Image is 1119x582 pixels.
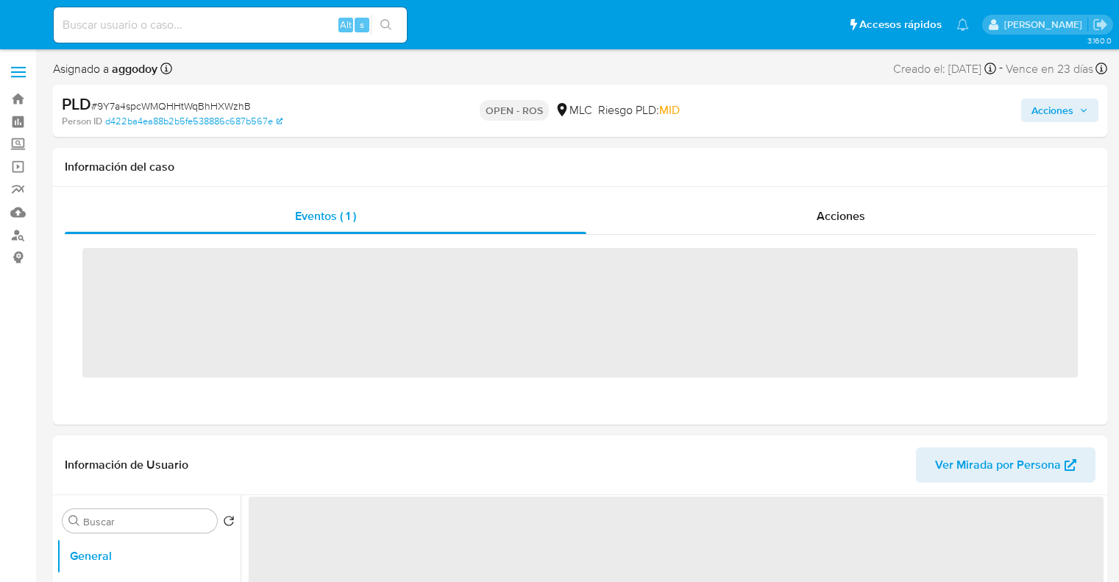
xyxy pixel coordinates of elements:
span: s [360,18,364,32]
b: Person ID [62,115,102,128]
span: Alt [340,18,352,32]
button: Acciones [1021,99,1098,122]
span: Vence en 23 días [1006,61,1093,77]
a: d422ba4ea88b2b5fe538886c687b567e [105,115,283,128]
b: aggodoy [109,60,157,77]
span: - [999,59,1003,79]
span: ‌ [82,248,1078,377]
button: Volver al orden por defecto [223,515,235,531]
span: Eventos ( 1 ) [295,207,356,224]
span: Riesgo PLD: [598,102,680,118]
span: Ver Mirada por Persona [935,447,1061,483]
input: Buscar usuario o caso... [54,15,407,35]
span: Acciones [1031,99,1073,122]
span: # 9Y7a4spcWMQHHtWqBhHXWzhB [91,99,251,113]
span: Asignado a [53,61,157,77]
p: OPEN - ROS [480,100,549,121]
b: PLD [62,92,91,116]
button: Ver Mirada por Persona [916,447,1095,483]
input: Buscar [83,515,211,528]
div: MLC [555,102,592,118]
span: MID [659,102,680,118]
p: agustina.godoy@mercadolibre.com [1004,18,1087,32]
button: search-icon [371,15,401,35]
button: Buscar [68,515,80,527]
div: Creado el: [DATE] [893,59,996,79]
a: Notificaciones [956,18,969,31]
span: Acciones [817,207,865,224]
h1: Información de Usuario [65,458,188,472]
span: Accesos rápidos [859,17,942,32]
button: General [57,539,241,574]
a: Salir [1093,17,1108,32]
h1: Información del caso [65,160,1095,174]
